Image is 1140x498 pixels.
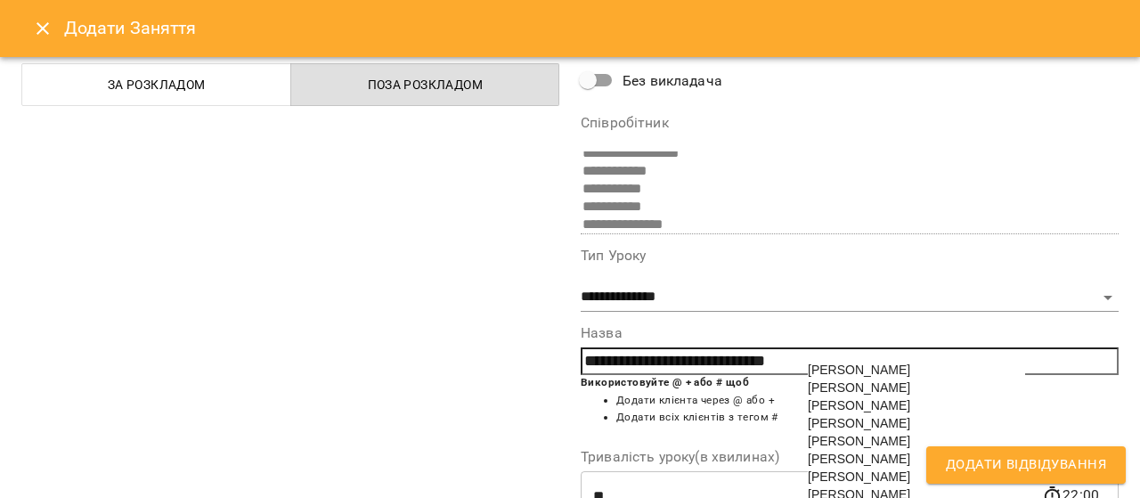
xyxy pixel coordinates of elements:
button: За розкладом [21,63,291,106]
span: [PERSON_NAME] [808,398,910,412]
span: [PERSON_NAME] [808,469,910,484]
button: Додати Відвідування [926,446,1126,484]
span: [PERSON_NAME] [808,452,910,466]
button: Поза розкладом [290,63,560,106]
span: Додати Відвідування [946,453,1106,477]
b: Використовуйте @ + або # щоб [581,376,749,388]
label: Назва [581,326,1119,340]
span: [PERSON_NAME] [808,363,910,377]
li: Додати всіх клієнтів з тегом # [616,409,1119,427]
li: Додати клієнта через @ або + [616,392,1119,410]
h6: Додати Заняття [64,14,1119,42]
label: Співробітник [581,116,1119,130]
label: Тип Уроку [581,249,1119,263]
span: Без викладача [623,70,722,92]
span: [PERSON_NAME] [808,416,910,430]
button: Close [21,7,64,50]
span: [PERSON_NAME] [808,434,910,448]
span: Поза розкладом [302,74,550,95]
span: [PERSON_NAME] [808,380,910,395]
label: Тривалість уроку(в хвилинах) [581,450,1119,464]
span: За розкладом [33,74,281,95]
